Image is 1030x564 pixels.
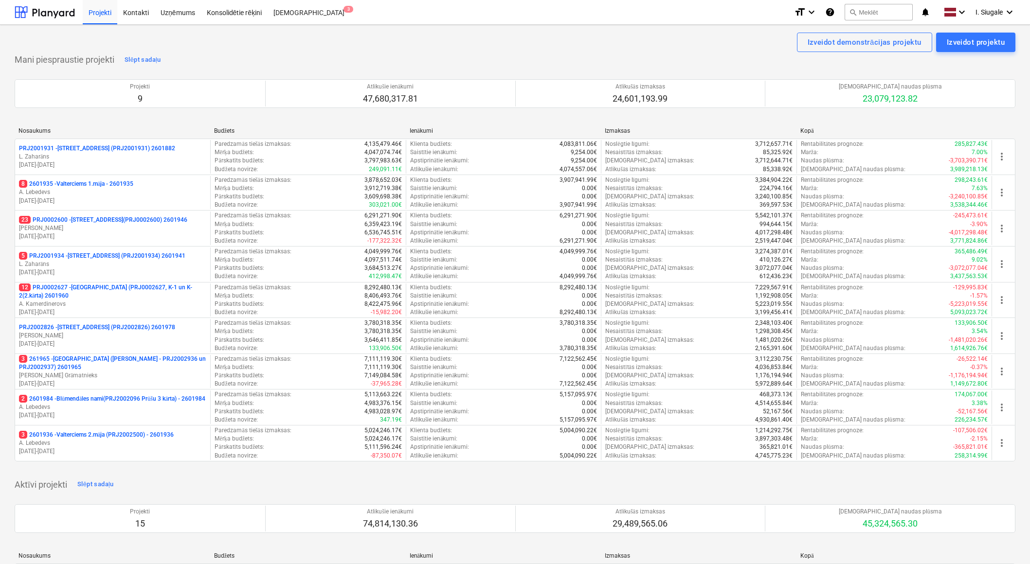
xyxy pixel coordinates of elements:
[950,165,988,174] p: 3,989,218.13€
[955,176,988,184] p: 298,243.61€
[215,308,257,317] p: Budžeta novirze :
[367,237,402,245] p: -177,322.32€
[605,157,694,165] p: [DEMOGRAPHIC_DATA] izmaksas :
[19,197,206,205] p: [DATE] - [DATE]
[122,52,163,68] button: Slēpt sadaļu
[125,54,161,66] div: Slēpt sadaļu
[560,283,597,292] p: 8,292,480.13€
[410,292,458,300] p: Saistītie ienākumi :
[19,144,206,169] div: PRJ2001931 -[STREET_ADDRESS] (PRJ2001931) 2601882L. Zaharāns[DATE]-[DATE]
[215,327,254,335] p: Mērķa budžets :
[801,201,905,209] p: [DEMOGRAPHIC_DATA] naudas plūsma :
[801,229,844,237] p: Naudas plūsma :
[77,479,114,490] div: Slēpt sadaļu
[18,127,206,134] div: Nosaukums
[19,395,27,403] span: 2
[755,140,793,148] p: 3,712,657.71€
[410,355,452,363] p: Klienta budžets :
[605,165,656,174] p: Atlikušās izmaksas :
[215,344,257,352] p: Budžeta novirze :
[605,184,663,193] p: Nesaistītās izmaksas :
[410,327,458,335] p: Saistītie ienākumi :
[410,256,458,264] p: Saistītie ienākumi :
[801,308,905,317] p: [DEMOGRAPHIC_DATA] naudas plūsma :
[755,292,793,300] p: 1,192,908.05€
[605,256,663,264] p: Nesaistītās izmaksas :
[19,340,206,348] p: [DATE] - [DATE]
[364,355,402,363] p: 7,111,119.30€
[560,140,597,148] p: 4,083,811.06€
[215,256,254,264] p: Mērķa budžets :
[364,292,402,300] p: 8,406,493.76€
[560,355,597,363] p: 7,122,562.45€
[364,184,402,193] p: 3,912,719.38€
[410,344,458,352] p: Atlikušie ienākumi :
[19,355,206,388] div: 3261965 -[GEOGRAPHIC_DATA] ([PERSON_NAME] - PRJ2002936 un PRJ2002937) 2601965[PERSON_NAME] Grāmat...
[755,319,793,327] p: 2,348,103.40€
[410,308,458,317] p: Atlikušie ienākumi :
[410,184,458,193] p: Saistītie ienākumi :
[755,247,793,256] p: 3,274,387.01€
[582,363,597,371] p: 0.00€
[364,247,402,256] p: 4,049,999.76€
[560,237,597,245] p: 6,291,271.90€
[571,157,597,165] p: 9,254.00€
[605,336,694,344] p: [DEMOGRAPHIC_DATA] izmaksas :
[996,258,1008,270] span: more_vert
[801,176,864,184] p: Rentabilitātes prognoze :
[560,211,597,220] p: 6,291,271.90€
[582,184,597,193] p: 0.00€
[215,193,264,201] p: Pārskatīts budžets :
[410,127,597,135] div: Ienākumi
[801,292,818,300] p: Marža :
[410,176,452,184] p: Klienta budžets :
[410,229,470,237] p: Apstiprinātie ienākumi :
[950,201,988,209] p: 3,538,344.46€
[759,220,793,229] p: 994,644.15€
[755,283,793,292] p: 7,229,567.91€
[19,216,206,241] div: 23PRJ0002600 -[STREET_ADDRESS](PRJ0002600) 2601946[PERSON_NAME][DATE]-[DATE]
[950,344,988,352] p: 1,614,926.76€
[801,247,864,256] p: Rentabilitātes prognoze :
[19,411,206,420] p: [DATE] - [DATE]
[560,201,597,209] p: 3,907,941.99€
[953,283,988,292] p: -129,995.83€
[410,283,452,292] p: Klienta budžets :
[613,83,668,91] p: Atlikušās izmaksas
[582,300,597,308] p: 0.00€
[582,193,597,201] p: 0.00€
[801,220,818,229] p: Marža :
[369,201,402,209] p: 303,021.00€
[215,211,291,220] p: Paredzamās tiešās izmaksas :
[19,180,27,188] span: 8
[19,355,27,363] span: 3
[949,300,988,308] p: -5,223,019.55€
[410,220,458,229] p: Saistītie ienākumi :
[605,140,650,148] p: Noslēgtie līgumi :
[1004,6,1015,18] i: keyboard_arrow_down
[19,308,206,317] p: [DATE] - [DATE]
[364,220,402,229] p: 6,359,423.19€
[801,327,818,335] p: Marža :
[759,256,793,264] p: 410,126.27€
[605,237,656,245] p: Atlikušās izmaksas :
[215,220,254,229] p: Mērķa budžets :
[845,4,913,20] button: Meklēt
[605,201,656,209] p: Atlikušās izmaksas :
[410,336,470,344] p: Apstiprinātie ienākumi :
[19,180,133,188] p: 2601935 - Valterciems 1.māja - 2601935
[19,283,206,300] p: PRJ0002627 - [GEOGRAPHIC_DATA] (PRJ0002627, K-1 un K-2(2.kārta) 2601960
[970,220,988,229] p: -3.90%
[215,264,264,272] p: Pārskatīts budžets :
[949,157,988,165] p: -3,703,390.71€
[755,327,793,335] p: 1,298,308.45€
[605,148,663,157] p: Nesaistītās izmaksas :
[996,294,1008,306] span: more_vert
[605,319,650,327] p: Noslēgtie līgumi :
[949,264,988,272] p: -3,072,077.04€
[605,220,663,229] p: Nesaistītās izmaksas :
[410,193,470,201] p: Apstiprinātie ienākumi :
[582,256,597,264] p: 0.00€
[794,6,806,18] i: format_size
[371,308,402,317] p: -15,982.20€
